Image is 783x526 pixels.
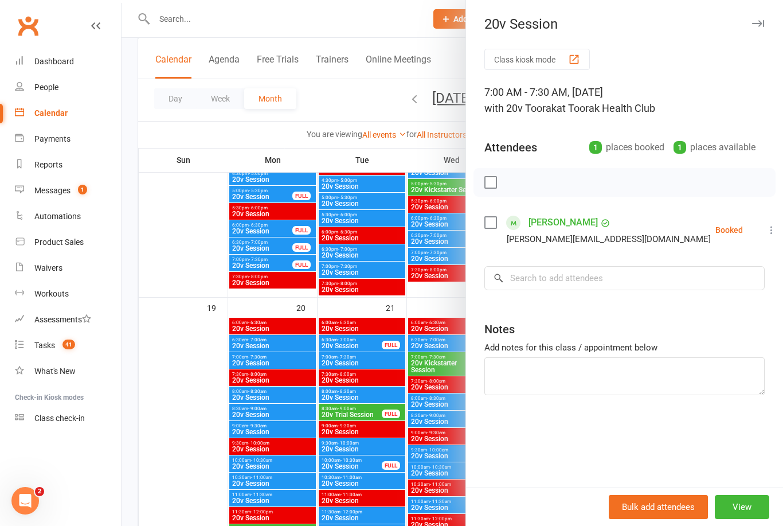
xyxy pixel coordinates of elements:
button: Bulk add attendees [609,495,708,519]
div: Dashboard [34,57,74,66]
a: Waivers [15,255,121,281]
div: Calendar [34,108,68,118]
div: What's New [34,367,76,376]
div: Notes [484,321,515,337]
input: Search to add attendees [484,266,765,290]
a: Assessments [15,307,121,333]
div: Reports [34,160,62,169]
a: Clubworx [14,11,42,40]
a: Class kiosk mode [15,406,121,431]
a: Automations [15,204,121,229]
div: Assessments [34,315,91,324]
span: with 20v Toorak [484,102,557,114]
div: 7:00 AM - 7:30 AM, [DATE] [484,84,765,116]
div: Payments [34,134,71,143]
div: places available [674,139,755,155]
div: Product Sales [34,237,84,247]
div: 1 [674,141,686,154]
button: View [715,495,769,519]
a: [PERSON_NAME] [528,213,598,232]
a: Messages 1 [15,178,121,204]
div: 1 [589,141,602,154]
a: Reports [15,152,121,178]
a: Product Sales [15,229,121,255]
span: 2 [35,487,44,496]
a: What's New [15,359,121,384]
a: Tasks 41 [15,333,121,359]
button: Class kiosk mode [484,49,590,70]
div: places booked [589,139,664,155]
a: Workouts [15,281,121,307]
span: at Toorak Health Club [557,102,655,114]
div: Class check-in [34,414,85,423]
div: Booked [715,226,743,234]
span: 1 [78,185,87,194]
a: Payments [15,126,121,152]
a: Calendar [15,100,121,126]
div: People [34,83,58,92]
div: Tasks [34,341,55,350]
a: Dashboard [15,49,121,75]
div: Waivers [34,263,62,272]
div: Workouts [34,289,69,298]
div: 20v Session [466,16,783,32]
span: 41 [62,340,75,349]
div: Automations [34,212,81,221]
iframe: Intercom live chat [11,487,39,515]
div: Messages [34,186,71,195]
a: People [15,75,121,100]
div: [PERSON_NAME][EMAIL_ADDRESS][DOMAIN_NAME] [507,232,711,247]
div: Attendees [484,139,537,155]
div: Add notes for this class / appointment below [484,341,765,354]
